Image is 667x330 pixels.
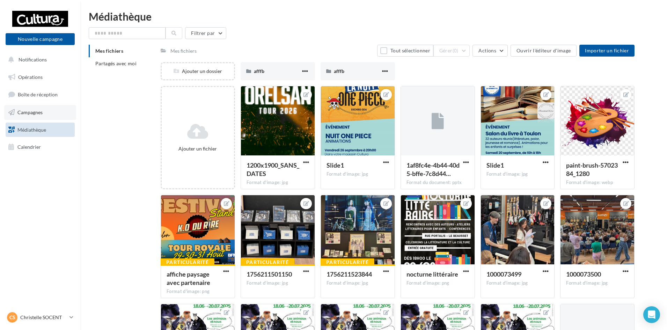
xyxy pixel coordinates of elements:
[486,171,549,177] div: Format d'image: jpg
[167,270,210,286] span: affiche paysage avec partenaire
[4,52,73,67] button: Notifications
[95,60,137,66] span: Partagés avec moi
[4,140,76,154] a: Calendrier
[254,68,264,74] span: afffb
[406,161,460,177] span: 1af8fc4e-4b44-40d5-bffe-7c8d443bff61
[579,45,635,57] button: Importer un fichier
[185,27,226,39] button: Filtrer par
[327,270,372,278] span: 1756211523844
[478,47,496,53] span: Actions
[406,179,469,186] div: Format du document: pptx
[486,270,521,278] span: 1000073499
[18,74,43,80] span: Opérations
[4,123,76,137] a: Médiathèque
[20,314,67,321] p: Christelle SOCENT
[164,145,231,152] div: Ajouter un fichier
[585,47,629,53] span: Importer un fichier
[247,270,292,278] span: 1756211501150
[327,171,389,177] div: Format d'image: jpg
[167,288,229,295] div: Format d'image: png
[566,161,618,177] span: paint-brush-5702384_1280
[6,33,75,45] button: Nouvelle campagne
[643,306,660,323] div: Open Intercom Messenger
[453,48,459,53] span: (0)
[406,280,469,286] div: Format d'image: png
[241,258,294,266] div: Particularité
[486,161,504,169] span: Slide1
[566,179,629,186] div: Format d'image: webp
[566,270,601,278] span: 1000073500
[327,161,344,169] span: Slide1
[17,109,43,115] span: Campagnes
[161,258,214,266] div: Particularité
[19,57,47,63] span: Notifications
[406,270,458,278] span: nocturne littéraire
[486,280,549,286] div: Format d'image: jpg
[162,68,234,75] div: Ajouter un dossier
[9,314,15,321] span: CS
[377,45,433,57] button: Tout sélectionner
[321,258,374,266] div: Particularité
[247,161,299,177] span: 1200x1900_SANS_DATES
[433,45,470,57] button: Gérer(0)
[6,311,75,324] a: CS Christelle SOCENT
[247,280,309,286] div: Format d'image: jpg
[17,144,41,150] span: Calendrier
[4,105,76,120] a: Campagnes
[17,126,46,132] span: Médiathèque
[95,48,123,54] span: Mes fichiers
[4,87,76,102] a: Boîte de réception
[566,280,629,286] div: Format d'image: jpg
[170,47,197,54] div: Mes fichiers
[327,280,389,286] div: Format d'image: jpg
[247,179,309,186] div: Format d'image: jpg
[89,11,659,22] div: Médiathèque
[511,45,577,57] button: Ouvrir l'éditeur d'image
[4,70,76,85] a: Opérations
[334,68,344,74] span: afffb
[472,45,507,57] button: Actions
[18,91,58,97] span: Boîte de réception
